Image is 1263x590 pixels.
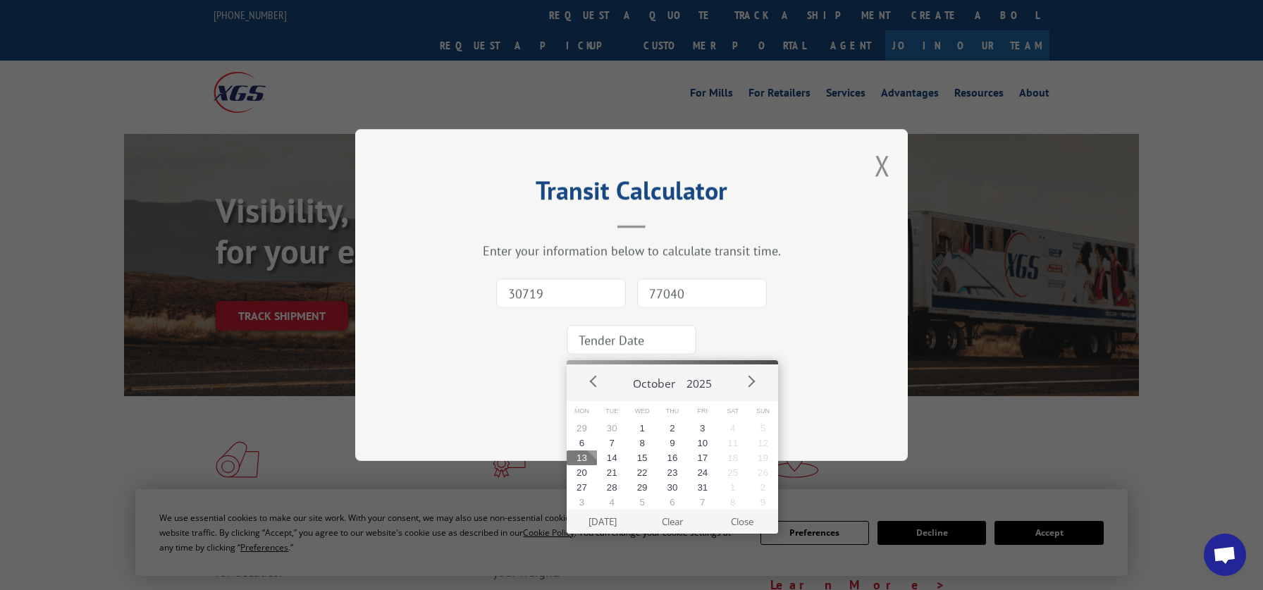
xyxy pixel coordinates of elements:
[748,450,778,465] button: 19
[687,480,717,495] button: 31
[597,495,627,510] button: 4
[658,480,688,495] button: 30
[748,401,778,422] span: Sun
[748,465,778,480] button: 26
[717,401,748,422] span: Sat
[567,450,597,465] button: 13
[687,401,717,422] span: Fri
[687,421,717,436] button: 3
[748,436,778,450] button: 12
[681,364,717,397] button: 2025
[426,242,837,259] div: Enter your information below to calculate transit time.
[627,480,658,495] button: 29
[597,465,627,480] button: 21
[687,495,717,510] button: 7
[627,364,681,397] button: October
[687,465,717,480] button: 24
[748,495,778,510] button: 9
[658,450,688,465] button: 16
[638,510,708,534] button: Clear
[567,401,597,422] span: Mon
[627,450,658,465] button: 15
[597,421,627,436] button: 30
[567,436,597,450] button: 6
[687,450,717,465] button: 17
[658,495,688,510] button: 6
[708,510,777,534] button: Close
[717,495,748,510] button: 8
[658,465,688,480] button: 23
[597,401,627,422] span: Tue
[567,421,597,436] button: 29
[687,436,717,450] button: 10
[568,510,638,534] button: [DATE]
[567,480,597,495] button: 27
[717,421,748,436] button: 4
[875,147,890,184] button: Close modal
[597,436,627,450] button: 7
[584,371,605,392] button: Prev
[627,436,658,450] button: 8
[627,465,658,480] button: 22
[567,495,597,510] button: 3
[637,278,767,308] input: Dest. Zip
[567,325,696,355] input: Tender Date
[627,401,658,422] span: Wed
[740,371,761,392] button: Next
[658,401,688,422] span: Thu
[426,180,837,207] h2: Transit Calculator
[658,421,688,436] button: 2
[717,436,748,450] button: 11
[748,480,778,495] button: 2
[597,480,627,495] button: 28
[717,480,748,495] button: 1
[658,436,688,450] button: 9
[717,450,748,465] button: 18
[627,495,658,510] button: 5
[748,421,778,436] button: 5
[627,421,658,436] button: 1
[1204,534,1246,576] div: Open chat
[597,450,627,465] button: 14
[567,465,597,480] button: 20
[717,465,748,480] button: 25
[496,278,626,308] input: Origin Zip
